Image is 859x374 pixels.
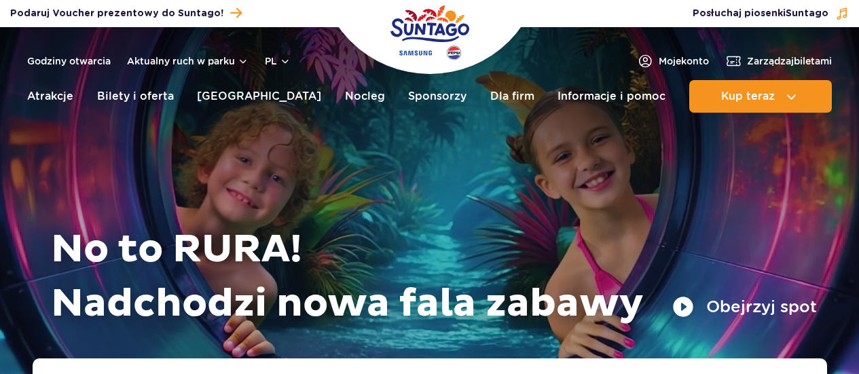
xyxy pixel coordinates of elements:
span: Zarządzaj biletami [747,54,832,68]
button: Obejrzyj spot [672,296,817,318]
span: Posłuchaj piosenki [693,7,828,20]
button: Kup teraz [689,80,832,113]
button: pl [265,54,291,68]
button: Aktualny ruch w parku [127,56,249,67]
span: Podaruj Voucher prezentowy do Suntago! [10,7,223,20]
a: Podaruj Voucher prezentowy do Suntago! [10,4,242,22]
span: Moje konto [659,54,709,68]
a: Mojekonto [637,53,709,69]
span: Suntago [786,9,828,18]
a: Godziny otwarcia [27,54,111,68]
button: Posłuchaj piosenkiSuntago [693,7,849,20]
a: Sponsorzy [408,80,467,113]
h1: No to RURA! Nadchodzi nowa fala zabawy [51,223,817,331]
a: Zarządzajbiletami [725,53,832,69]
a: [GEOGRAPHIC_DATA] [197,80,321,113]
a: Dla firm [490,80,534,113]
a: Nocleg [345,80,385,113]
a: Bilety i oferta [97,80,174,113]
a: Atrakcje [27,80,73,113]
a: Informacje i pomoc [558,80,665,113]
span: Kup teraz [721,90,775,102]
